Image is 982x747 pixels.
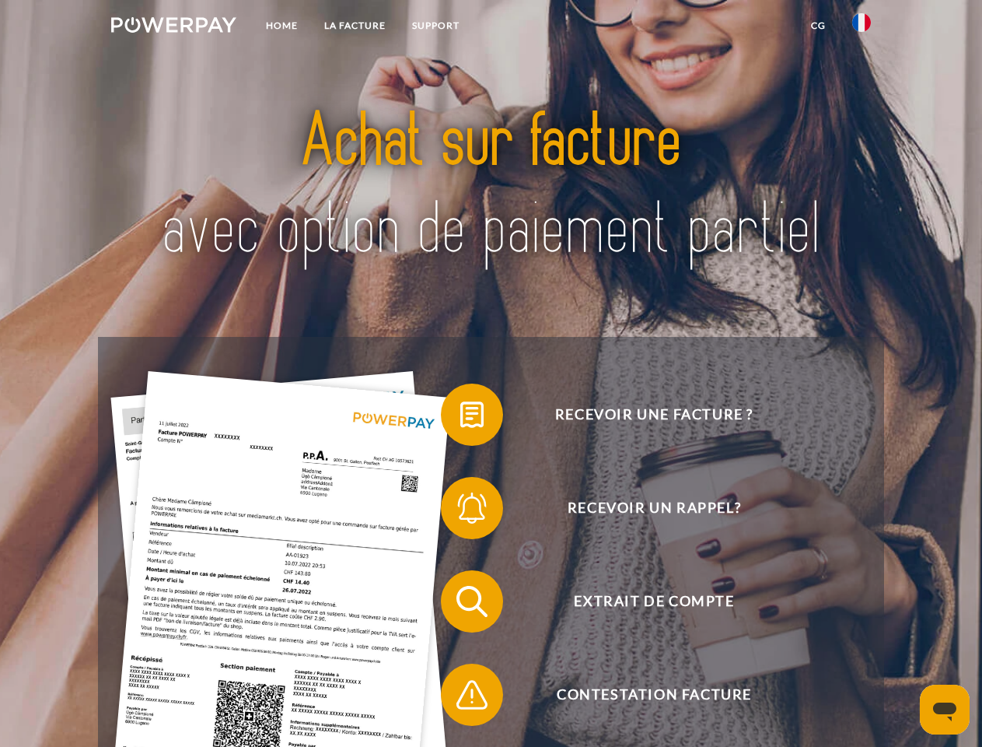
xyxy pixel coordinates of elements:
a: LA FACTURE [311,12,399,40]
span: Recevoir une facture ? [463,384,844,446]
button: Recevoir un rappel? [441,477,845,539]
img: qb_bell.svg [453,489,491,528]
img: logo-powerpay-white.svg [111,17,236,33]
img: fr [852,13,871,32]
button: Recevoir une facture ? [441,384,845,446]
span: Extrait de compte [463,570,844,633]
span: Recevoir un rappel? [463,477,844,539]
span: Contestation Facture [463,664,844,726]
button: Extrait de compte [441,570,845,633]
img: title-powerpay_fr.svg [149,75,833,298]
img: qb_bill.svg [453,395,491,434]
button: Contestation Facture [441,664,845,726]
a: CG [798,12,839,40]
img: qb_search.svg [453,582,491,621]
img: qb_warning.svg [453,675,491,714]
iframe: Bouton de lancement de la fenêtre de messagerie [920,685,970,735]
a: Home [253,12,311,40]
a: Support [399,12,473,40]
